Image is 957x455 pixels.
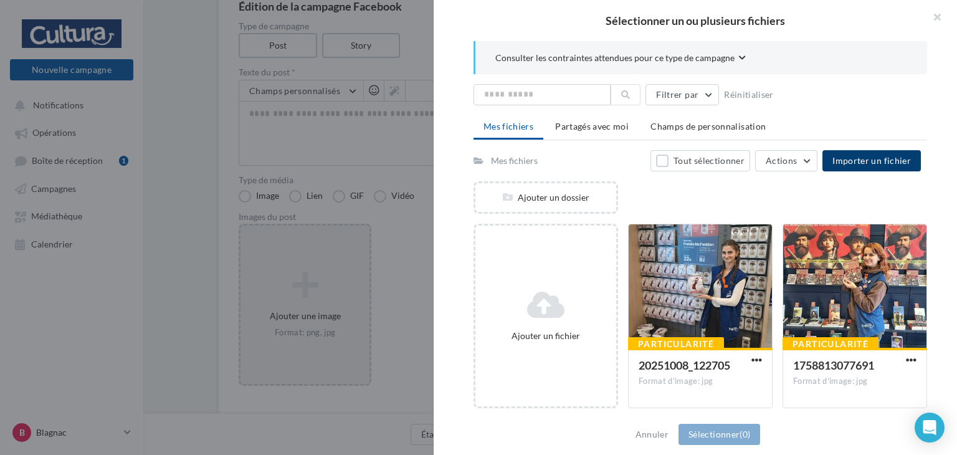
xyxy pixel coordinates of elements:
[475,191,616,204] div: Ajouter un dossier
[822,150,921,171] button: Importer un fichier
[650,121,766,132] span: Champs de personnalisation
[832,155,911,166] span: Importer un fichier
[678,424,760,445] button: Sélectionner(0)
[555,121,629,132] span: Partagés avec moi
[495,52,735,64] span: Consulter les contraintes attendues pour ce type de campagne
[639,358,730,372] span: 20251008_122705
[783,337,878,351] div: Particularité
[719,87,779,102] button: Réinitialiser
[755,150,817,171] button: Actions
[495,51,746,67] button: Consulter les contraintes attendues pour ce type de campagne
[628,337,724,351] div: Particularité
[639,376,762,387] div: Format d'image: jpg
[645,84,719,105] button: Filtrer par
[631,427,674,442] button: Annuler
[793,376,917,387] div: Format d'image: jpg
[766,155,797,166] span: Actions
[483,121,533,132] span: Mes fichiers
[454,15,937,26] h2: Sélectionner un ou plusieurs fichiers
[740,429,750,439] span: (0)
[915,413,945,443] div: Open Intercom Messenger
[793,358,874,372] span: 1758813077691
[491,155,538,167] div: Mes fichiers
[650,150,750,171] button: Tout sélectionner
[480,330,611,342] div: Ajouter un fichier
